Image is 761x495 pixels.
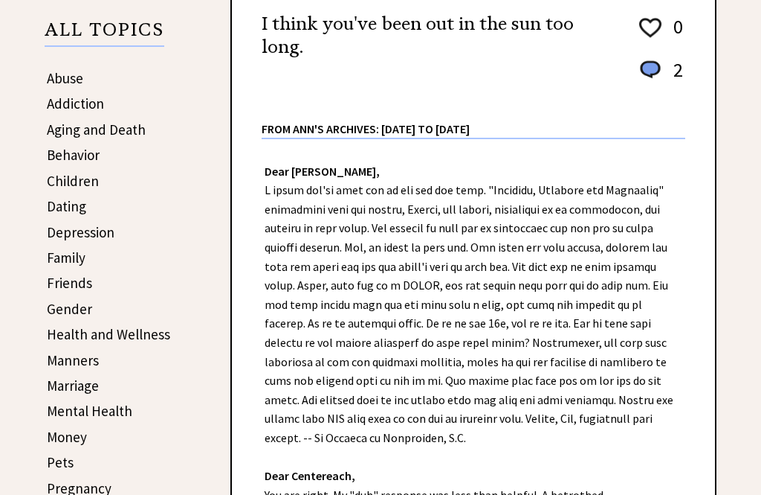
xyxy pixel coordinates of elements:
[47,249,85,266] a: Family
[666,57,684,97] td: 2
[637,15,664,41] img: heart_outline%201.png
[47,121,146,138] a: Aging and Death
[47,325,170,343] a: Health and Wellness
[47,172,99,190] a: Children
[666,14,684,56] td: 0
[637,58,664,82] img: message_round%201.png
[262,13,611,59] h2: I think you've been out in the sun too long.
[47,351,99,369] a: Manners
[47,402,132,420] a: Mental Health
[47,223,114,241] a: Depression
[47,300,92,318] a: Gender
[47,146,100,164] a: Behavior
[45,22,164,47] p: ALL TOPICS
[47,453,74,471] a: Pets
[262,98,685,138] div: From Ann's Archives: [DATE] to [DATE]
[265,164,380,179] strong: Dear [PERSON_NAME],
[47,197,86,215] a: Dating
[47,95,104,112] a: Addiction
[47,274,92,292] a: Friends
[47,428,87,446] a: Money
[265,468,355,483] strong: Dear Centereach,
[47,377,99,395] a: Marriage
[47,69,83,87] a: Abuse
